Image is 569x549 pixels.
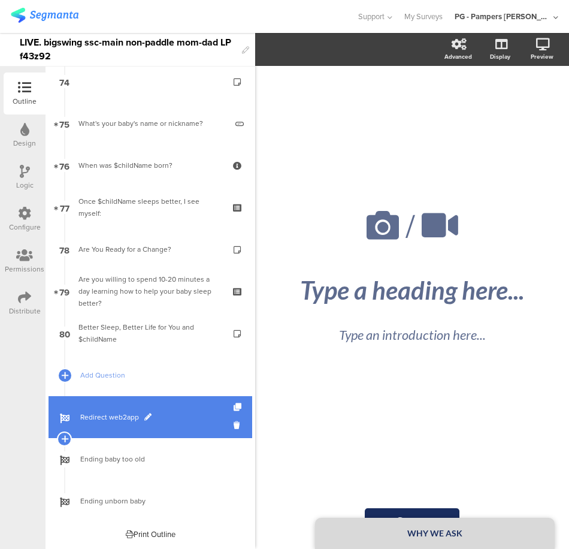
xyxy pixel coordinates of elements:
[49,186,252,228] a: 77 Once $childName sleeps better, I see myself:
[234,403,244,411] i: Duplicate
[78,117,226,129] div: What's your baby's name or nickname?​
[78,273,222,309] div: Are you willing to spend 10-20 minutes a day learning how to help your baby sleep better?
[405,203,415,250] span: /
[49,270,252,312] a: 79 Are you willing to spend 10-20 minutes a day learning how to help your baby sleep better?
[16,180,34,191] div: Logic
[49,228,252,270] a: 78 Are You Ready for a Change?
[455,11,550,22] div: PG - Pampers [PERSON_NAME]
[9,222,41,233] div: Configure
[234,420,244,431] i: Delete
[49,61,252,102] a: 74
[13,138,36,149] div: Design
[59,285,69,298] span: 79
[358,11,385,22] span: Support
[80,411,234,423] span: Redirect web2app
[78,159,222,171] div: When was $childName born?
[11,8,78,23] img: segmanta logo
[531,52,553,61] div: Preview
[78,243,222,255] div: Are You Ready for a Change?
[126,529,175,540] div: Print Outline
[60,201,69,214] span: 77
[49,480,252,522] a: Ending unborn baby
[407,528,462,538] strong: WHY WE ASK
[49,144,252,186] a: 76 When was $childName born?
[49,438,252,480] a: Ending baby too old
[59,117,69,130] span: 75
[444,52,472,61] div: Advanced
[285,275,539,305] div: Type a heading here...
[59,159,69,172] span: 76
[5,264,44,274] div: Permissions
[490,52,510,61] div: Display
[80,453,234,465] span: Ending baby too old
[365,508,459,537] input: Start
[297,325,527,345] div: Type an introduction here...
[80,369,234,381] span: Add Question
[78,195,222,219] div: Once $childName sleeps better, I see myself:
[49,396,252,438] a: Redirect web2app
[9,306,41,316] div: Distribute
[80,495,234,507] span: Ending unborn baby
[59,75,69,88] span: 74
[49,102,252,144] a: 75 What's your baby's name or nickname?​
[59,327,70,340] span: 80
[13,96,37,107] div: Outline
[49,312,252,354] a: 80 Better Sleep, Better Life for You and $childName
[78,321,222,345] div: Better Sleep, Better Life for You and $childName
[20,33,236,66] div: LIVE. bigswing ssc-main non-paddle mom-dad LP f43z92
[59,243,69,256] span: 78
